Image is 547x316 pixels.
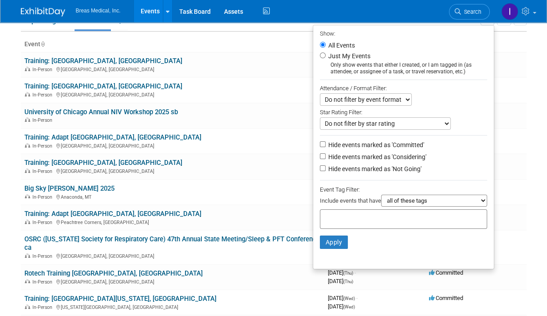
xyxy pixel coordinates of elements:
img: In-Person Event [25,168,30,173]
span: Breas Medical, Inc. [76,8,121,14]
div: Show: [320,28,487,39]
div: [GEOGRAPHIC_DATA], [GEOGRAPHIC_DATA] [24,65,321,72]
a: Big Sky [PERSON_NAME] 2025 [24,184,114,192]
div: Peachtree Corners, [GEOGRAPHIC_DATA] [24,218,321,225]
span: [DATE] [328,303,355,310]
a: University of Chicago Annual NIV Workshop 2025 sb [24,108,178,116]
img: ExhibitDay [21,8,65,16]
span: In-Person [32,67,55,72]
th: Event [21,37,324,52]
div: [GEOGRAPHIC_DATA], [GEOGRAPHIC_DATA] [24,167,321,174]
span: In-Person [32,279,55,285]
a: Training: [GEOGRAPHIC_DATA], [GEOGRAPHIC_DATA] [24,57,182,65]
a: Training: Adapt [GEOGRAPHIC_DATA], [GEOGRAPHIC_DATA] [24,133,201,141]
span: [DATE] [328,295,358,301]
span: In-Person [32,117,55,123]
span: Committed [429,269,463,276]
span: - [354,269,356,276]
button: Apply [320,236,348,249]
img: In-Person Event [25,220,30,224]
div: [GEOGRAPHIC_DATA], [GEOGRAPHIC_DATA] [24,278,321,285]
div: [GEOGRAPHIC_DATA], [GEOGRAPHIC_DATA] [24,142,321,149]
span: (Wed) [343,296,355,301]
span: (Wed) [343,304,355,309]
a: Training: [GEOGRAPHIC_DATA][US_STATE], [GEOGRAPHIC_DATA] [24,295,216,303]
a: Search [449,4,490,20]
span: In-Person [32,92,55,98]
div: Event Tag Filter: [320,184,487,195]
span: In-Person [32,304,55,310]
label: All Events [327,42,355,48]
span: In-Person [32,168,55,174]
div: Attendance / Format Filter: [320,83,487,93]
a: Training: [GEOGRAPHIC_DATA], [GEOGRAPHIC_DATA] [24,82,182,90]
div: Anaconda, MT [24,193,321,200]
div: [GEOGRAPHIC_DATA], [GEOGRAPHIC_DATA] [24,252,321,259]
span: (Thu) [343,271,353,276]
div: Star Rating Filter: [320,106,487,117]
a: Training: Adapt [GEOGRAPHIC_DATA], [GEOGRAPHIC_DATA] [24,210,201,218]
img: In-Person Event [25,279,30,284]
label: Hide events marked as 'Considering' [327,152,426,161]
span: In-Person [32,220,55,225]
a: Training: [GEOGRAPHIC_DATA], [GEOGRAPHIC_DATA] [24,159,182,167]
img: In-Person Event [25,253,30,258]
span: In-Person [32,143,55,149]
img: In-Person Event [25,143,30,148]
label: Just My Events [327,52,370,60]
img: In-Person Event [25,194,30,199]
img: In-Person Event [25,67,30,71]
span: - [356,295,358,301]
a: Sort by Event Name [40,40,45,48]
img: In-Person Event [25,92,30,96]
a: OSRC ([US_STATE] Society for Respiratory Care) 47th Annual State Meeting/Sleep & PFT Conference ca [24,235,320,252]
span: In-Person [32,194,55,200]
label: Hide events marked as 'Not Going' [327,164,421,173]
span: Search [461,8,481,15]
img: In-Person Event [25,304,30,309]
img: Inga Dolezar [501,3,518,20]
div: [US_STATE][GEOGRAPHIC_DATA], [GEOGRAPHIC_DATA] [24,303,321,310]
div: [GEOGRAPHIC_DATA], [GEOGRAPHIC_DATA] [24,91,321,98]
span: [DATE] [328,278,353,284]
a: Rotech Training [GEOGRAPHIC_DATA], [GEOGRAPHIC_DATA] [24,269,203,277]
div: Include events that have [320,195,487,209]
span: Committed [429,295,463,301]
label: Hide events marked as 'Committed' [327,140,424,149]
span: (Thu) [343,279,353,284]
div: Only show events that either I created, or I am tagged in (as attendee, or assignee of a task, or... [320,62,487,75]
span: In-Person [32,253,55,259]
img: In-Person Event [25,117,30,122]
span: [DATE] [328,269,356,276]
